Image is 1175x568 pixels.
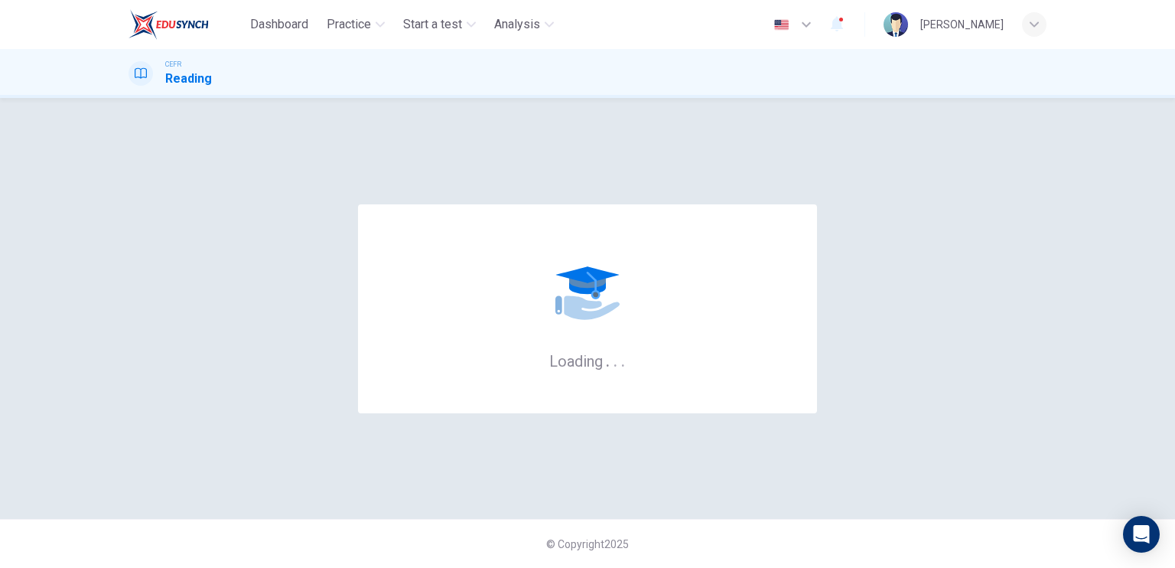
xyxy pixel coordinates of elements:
[165,70,212,88] h1: Reading
[884,12,908,37] img: Profile picture
[165,59,181,70] span: CEFR
[129,9,244,40] a: EduSynch logo
[397,11,482,38] button: Start a test
[327,15,371,34] span: Practice
[403,15,462,34] span: Start a test
[546,538,629,550] span: © Copyright 2025
[129,9,209,40] img: EduSynch logo
[244,11,314,38] button: Dashboard
[772,19,791,31] img: en
[494,15,540,34] span: Analysis
[549,351,626,371] h6: Loading
[613,347,618,372] h6: .
[488,11,560,38] button: Analysis
[321,11,391,38] button: Practice
[1123,516,1160,553] div: Open Intercom Messenger
[250,15,308,34] span: Dashboard
[920,15,1004,34] div: [PERSON_NAME]
[620,347,626,372] h6: .
[605,347,610,372] h6: .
